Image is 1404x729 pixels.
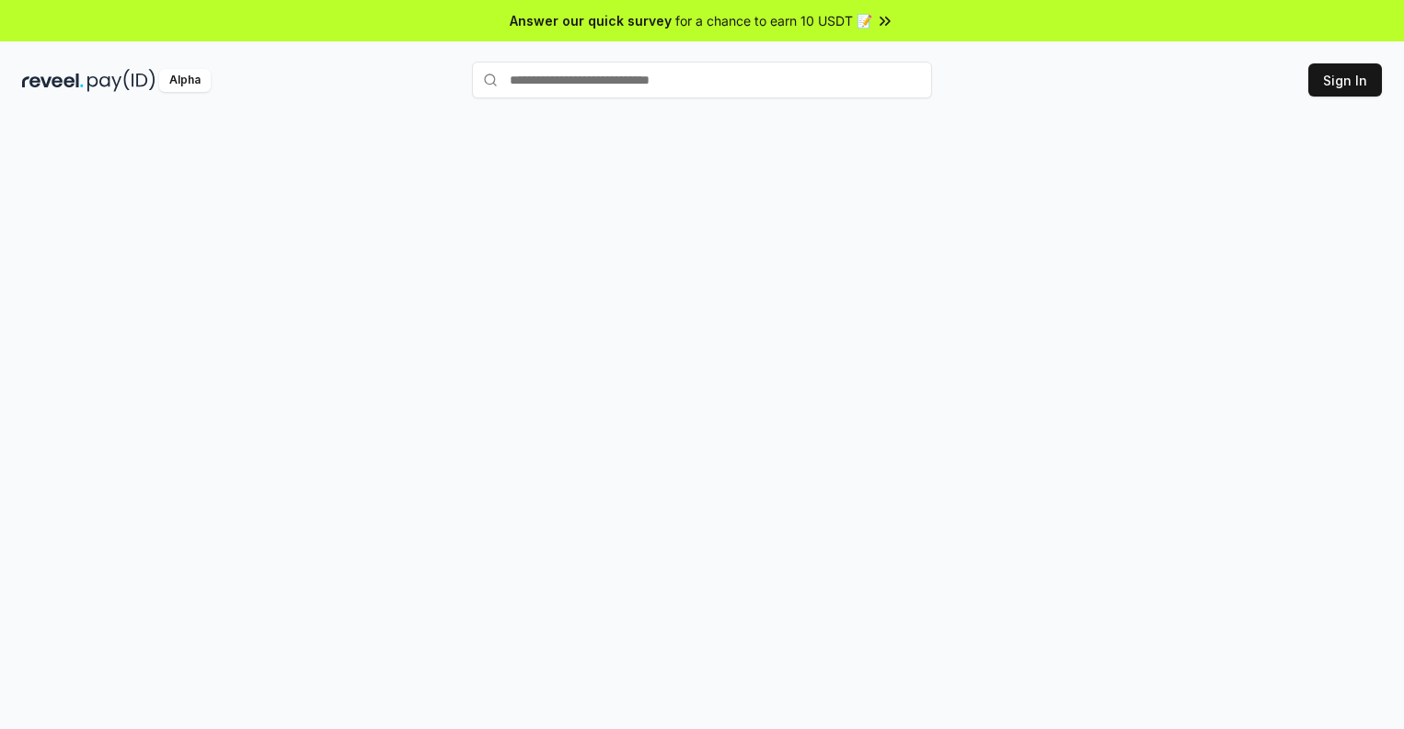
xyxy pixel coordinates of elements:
[675,11,872,30] span: for a chance to earn 10 USDT 📝
[510,11,672,30] span: Answer our quick survey
[22,69,84,92] img: reveel_dark
[159,69,211,92] div: Alpha
[87,69,155,92] img: pay_id
[1308,63,1382,97] button: Sign In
